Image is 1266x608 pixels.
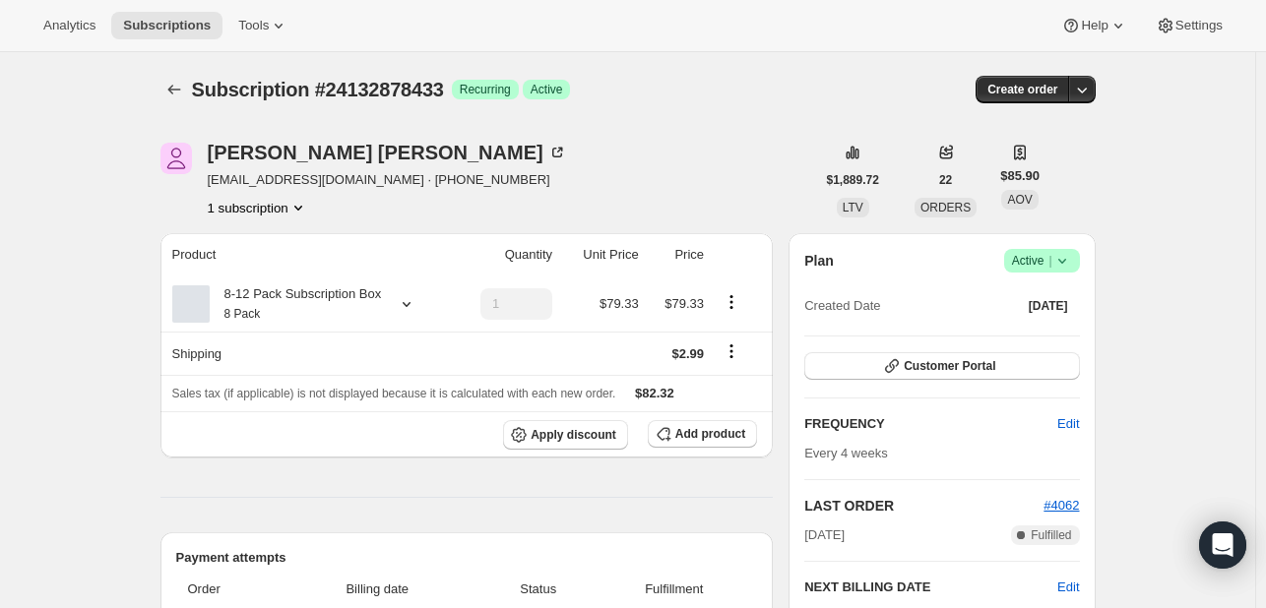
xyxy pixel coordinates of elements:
[804,496,1044,516] h2: LAST ORDER
[602,579,745,599] span: Fulfillment
[111,12,222,39] button: Subscriptions
[1144,12,1234,39] button: Settings
[503,420,628,450] button: Apply discount
[485,579,591,599] span: Status
[645,233,710,276] th: Price
[1017,292,1080,320] button: [DATE]
[939,172,952,188] span: 22
[208,143,567,162] div: [PERSON_NAME] [PERSON_NAME]
[226,12,300,39] button: Tools
[804,578,1057,597] h2: NEXT BILLING DATE
[1044,496,1079,516] button: #4062
[1045,408,1091,440] button: Edit
[987,82,1057,97] span: Create order
[815,166,891,194] button: $1,889.72
[32,12,107,39] button: Analytics
[1007,193,1032,207] span: AOV
[1199,521,1246,569] div: Open Intercom Messenger
[804,446,888,460] span: Every 4 weeks
[1175,18,1223,33] span: Settings
[224,307,261,321] small: 8 Pack
[804,251,834,271] h2: Plan
[648,420,757,448] button: Add product
[1057,414,1079,434] span: Edit
[600,296,639,311] span: $79.33
[716,340,747,362] button: Shipping actions
[1049,12,1139,39] button: Help
[635,386,674,400] span: $82.32
[804,352,1079,380] button: Customer Portal
[208,170,567,190] span: [EMAIL_ADDRESS][DOMAIN_NAME] · [PHONE_NUMBER]
[210,284,382,324] div: 8-12 Pack Subscription Box
[123,18,211,33] span: Subscriptions
[176,548,758,568] h2: Payment attempts
[192,79,444,100] span: Subscription #24132878433
[804,525,845,545] span: [DATE]
[716,291,747,313] button: Product actions
[160,332,452,375] th: Shipping
[238,18,269,33] span: Tools
[665,296,704,311] span: $79.33
[160,143,192,174] span: Kathleen Kelly
[1081,18,1108,33] span: Help
[843,201,863,214] span: LTV
[1048,253,1051,269] span: |
[531,427,616,443] span: Apply discount
[1044,498,1079,513] a: #4062
[43,18,95,33] span: Analytics
[1029,298,1068,314] span: [DATE]
[1031,527,1071,543] span: Fulfilled
[1012,251,1072,271] span: Active
[281,579,474,599] span: Billing date
[904,358,995,374] span: Customer Portal
[804,414,1057,434] h2: FREQUENCY
[675,426,745,442] span: Add product
[451,233,558,276] th: Quantity
[160,76,188,103] button: Subscriptions
[976,76,1069,103] button: Create order
[160,233,452,276] th: Product
[927,166,964,194] button: 22
[172,387,616,400] span: Sales tax (if applicable) is not displayed because it is calculated with each new order.
[208,198,308,217] button: Product actions
[804,296,880,316] span: Created Date
[531,82,563,97] span: Active
[827,172,879,188] span: $1,889.72
[1000,166,1040,186] span: $85.90
[558,233,645,276] th: Unit Price
[671,346,704,361] span: $2.99
[920,201,971,214] span: ORDERS
[1057,578,1079,597] button: Edit
[460,82,511,97] span: Recurring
